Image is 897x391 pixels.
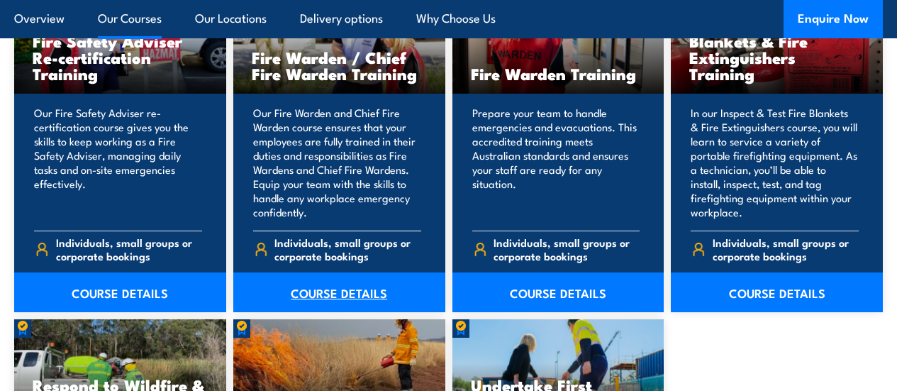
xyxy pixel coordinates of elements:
h3: Fire Warden / Chief Fire Warden Training [252,49,427,82]
p: Our Fire Safety Adviser re-certification course gives you the skills to keep working as a Fire Sa... [34,106,202,219]
span: Individuals, small groups or corporate bookings [494,236,640,263]
h3: Inspect & Test Fire Blankets & Fire Extinguishers Training [689,16,864,82]
h3: Fire Safety Adviser Re-certification Training [33,33,208,82]
p: In our Inspect & Test Fire Blankets & Fire Extinguishers course, you will learn to service a vari... [691,106,859,219]
a: COURSE DETAILS [452,272,664,312]
a: COURSE DETAILS [671,272,883,312]
a: COURSE DETAILS [233,272,445,312]
span: Individuals, small groups or corporate bookings [274,236,420,263]
span: Individuals, small groups or corporate bookings [713,236,859,263]
p: Prepare your team to handle emergencies and evacuations. This accredited training meets Australia... [472,106,640,219]
span: Individuals, small groups or corporate bookings [56,236,202,263]
a: COURSE DETAILS [14,272,226,312]
p: Our Fire Warden and Chief Fire Warden course ensures that your employees are fully trained in the... [253,106,421,219]
h3: Fire Warden Training [471,65,646,82]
